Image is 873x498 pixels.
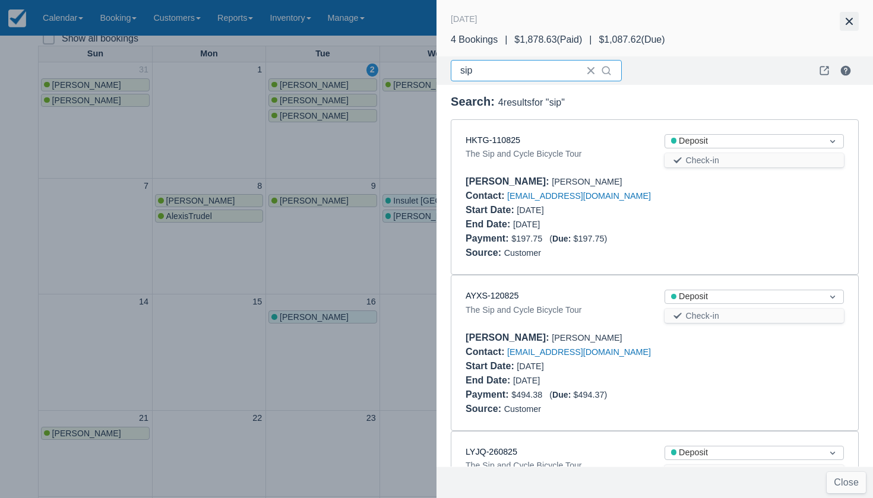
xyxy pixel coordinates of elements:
div: [DATE] [451,12,477,26]
div: [PERSON_NAME] : [466,332,552,342]
div: Due: [552,390,573,399]
div: | [498,33,514,47]
div: Deposit [671,135,817,148]
input: Search [460,60,579,81]
span: Dropdown icon [827,135,839,147]
div: [PERSON_NAME] : [466,176,552,186]
div: The Sip and Cycle Bicycle Tour [466,147,646,161]
div: [DATE] [466,373,646,388]
div: Customer [466,246,844,260]
div: Payment : [466,389,511,399]
span: ( $197.75 ) [549,234,607,243]
div: [DATE] [466,217,646,231]
div: Contact : [466,191,507,201]
div: [PERSON_NAME] [466,331,844,345]
div: 4 Bookings [451,33,498,47]
div: $197.75 [466,231,844,246]
div: | [582,33,599,47]
a: AYXS-120825 [466,291,518,300]
div: The Sip and Cycle Bicycle Tour [466,458,646,472]
a: HKTG-110825 [466,135,520,145]
div: [DATE] [466,359,646,373]
div: The Sip and Cycle Bicycle Tour [466,303,646,317]
div: End Date : [466,375,513,385]
div: End Date : [466,219,513,229]
span: Dropdown icon [827,291,839,303]
span: Dropdown icon [827,447,839,459]
a: LYJQ-260825 [466,447,517,456]
div: [PERSON_NAME] [466,175,844,189]
div: $1,878.63 ( Paid ) [514,33,582,47]
div: Payment : [466,233,511,243]
a: [EMAIL_ADDRESS][DOMAIN_NAME] [507,191,651,201]
div: Contact : [466,347,507,357]
div: $1,087.62 ( Due ) [599,33,665,47]
div: Start Date : [466,361,517,371]
a: [EMAIL_ADDRESS][DOMAIN_NAME] [507,347,651,357]
button: Check-in [665,153,844,167]
button: Check-in [665,465,844,479]
div: Customer [466,402,844,416]
div: Deposit [671,290,817,303]
div: Due: [552,234,573,243]
span: ( $494.37 ) [549,390,607,399]
div: Source : [466,248,504,258]
span: 4 result s for " sip " [498,97,565,107]
div: Deposit [671,446,817,459]
div: Source : [466,404,504,414]
button: Close [827,472,866,493]
div: [DATE] [466,203,646,217]
div: Search : [451,94,859,110]
div: $494.38 [466,388,844,402]
div: Start Date : [466,205,517,215]
button: Check-in [665,309,844,323]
